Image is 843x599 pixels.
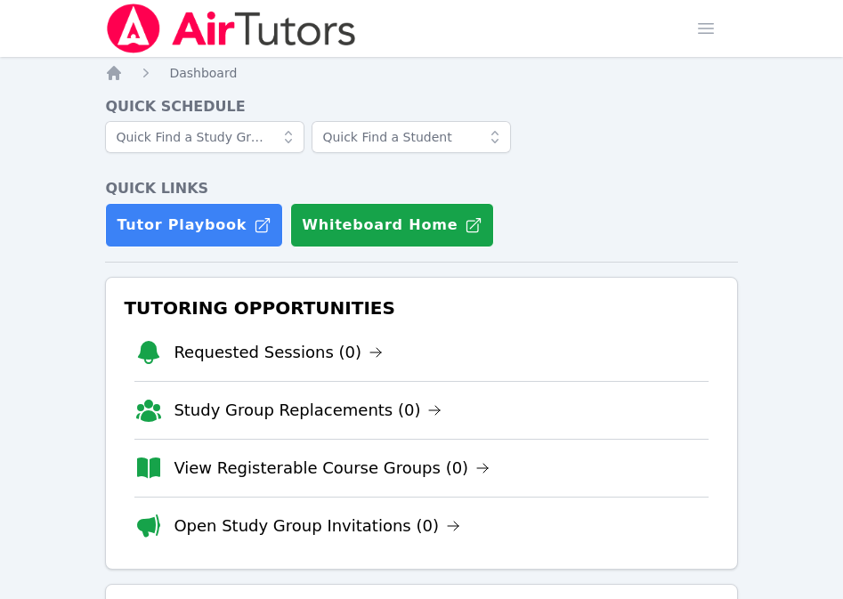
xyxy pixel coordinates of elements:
nav: Breadcrumb [105,64,737,82]
span: Dashboard [169,66,237,80]
a: View Registerable Course Groups (0) [174,456,490,481]
a: Open Study Group Invitations (0) [174,514,460,538]
input: Quick Find a Study Group [105,121,304,153]
h4: Quick Schedule [105,96,737,117]
input: Quick Find a Student [312,121,511,153]
h4: Quick Links [105,178,737,199]
a: Tutor Playbook [105,203,283,247]
button: Whiteboard Home [290,203,494,247]
a: Dashboard [169,64,237,82]
a: Requested Sessions (0) [174,340,383,365]
img: Air Tutors [105,4,357,53]
a: Study Group Replacements (0) [174,398,442,423]
h3: Tutoring Opportunities [120,292,722,324]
